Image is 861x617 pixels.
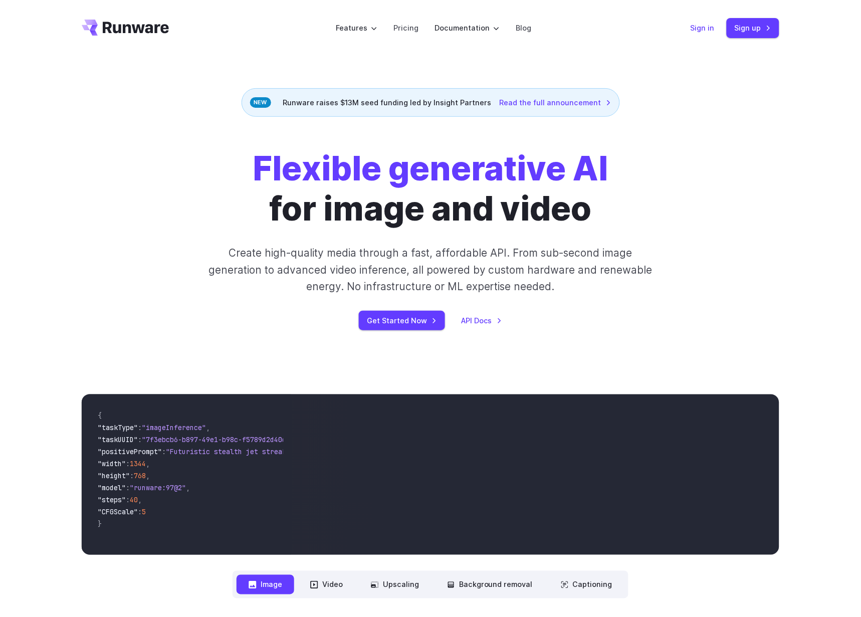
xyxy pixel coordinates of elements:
[138,435,142,444] span: :
[134,471,146,480] span: 768
[516,22,531,34] a: Blog
[142,423,206,432] span: "imageInference"
[162,447,166,456] span: :
[500,97,611,108] a: Read the full announcement
[435,22,500,34] label: Documentation
[359,311,445,330] a: Get Started Now
[98,459,126,468] span: "width"
[130,483,186,492] span: "runware:97@2"
[142,435,294,444] span: "7f3ebcb6-b897-49e1-b98c-f5789d2d40d7"
[253,148,608,188] strong: Flexible generative AI
[393,22,418,34] a: Pricing
[126,495,130,504] span: :
[435,575,545,594] button: Background removal
[126,459,130,468] span: :
[98,519,102,528] span: }
[336,22,377,34] label: Features
[461,315,502,326] a: API Docs
[130,471,134,480] span: :
[98,483,126,492] span: "model"
[206,423,210,432] span: ,
[98,507,138,516] span: "CFGScale"
[727,18,779,38] a: Sign up
[98,471,130,480] span: "height"
[691,22,715,34] a: Sign in
[146,459,150,468] span: ,
[549,575,624,594] button: Captioning
[98,423,138,432] span: "taskType"
[130,495,138,504] span: 40
[359,575,431,594] button: Upscaling
[253,149,608,229] h1: for image and video
[98,447,162,456] span: "positivePrompt"
[298,575,355,594] button: Video
[138,423,142,432] span: :
[98,495,126,504] span: "steps"
[207,245,654,295] p: Create high-quality media through a fast, affordable API. From sub-second image generation to adv...
[138,495,142,504] span: ,
[242,88,620,117] div: Runware raises $13M seed funding led by Insight Partners
[82,20,169,36] a: Go to /
[186,483,190,492] span: ,
[98,411,102,420] span: {
[138,507,142,516] span: :
[98,435,138,444] span: "taskUUID"
[146,471,150,480] span: ,
[142,507,146,516] span: 5
[166,447,531,456] span: "Futuristic stealth jet streaking through a neon-lit cityscape with glowing purple exhaust"
[126,483,130,492] span: :
[237,575,294,594] button: Image
[130,459,146,468] span: 1344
